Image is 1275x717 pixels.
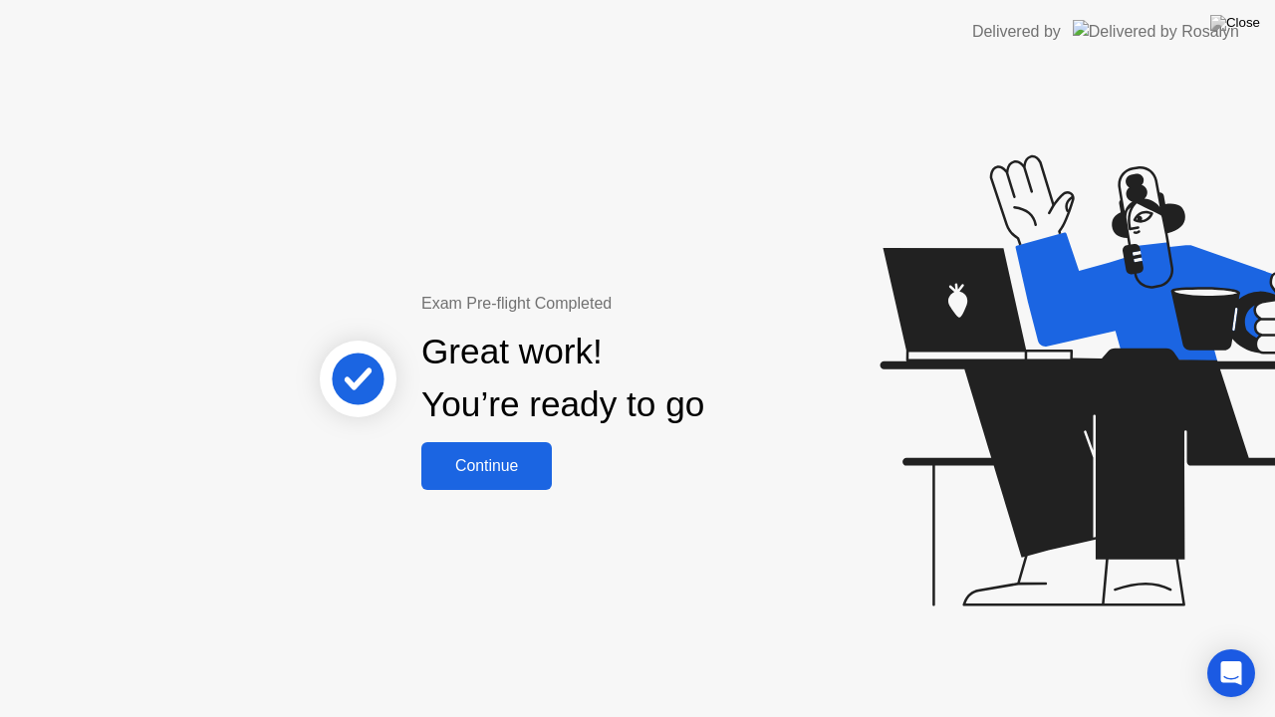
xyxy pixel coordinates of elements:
button: Continue [421,442,552,490]
div: Great work! You’re ready to go [421,326,704,431]
div: Open Intercom Messenger [1207,649,1255,697]
img: Close [1210,15,1260,31]
div: Delivered by [972,20,1061,44]
img: Delivered by Rosalyn [1073,20,1239,43]
div: Exam Pre-flight Completed [421,292,833,316]
div: Continue [427,457,546,475]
